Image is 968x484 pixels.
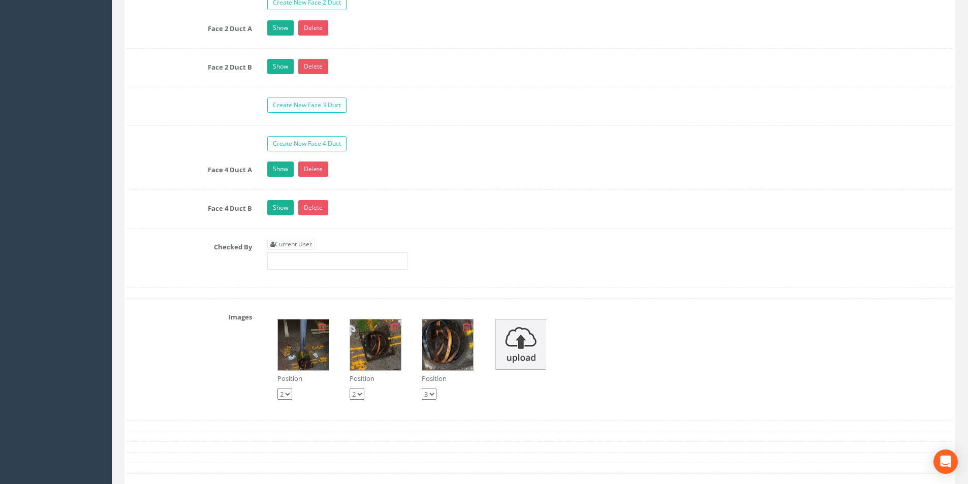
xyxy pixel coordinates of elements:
div: Open Intercom Messenger [933,449,958,474]
img: db6df181-dd88-328f-f426-4caba6821fdb_59312b51-e1e8-2f07-5770-0fb38e1a2cca_thumb.jpg [422,319,473,370]
img: db6df181-dd88-328f-f426-4caba6821fdb_af97c195-5d98-569c-7511-76545b4ad286_thumb.jpg [350,319,401,370]
a: Delete [298,162,328,177]
a: Show [267,20,294,36]
label: Face 2 Duct A [119,20,260,34]
label: Face 2 Duct B [119,59,260,72]
a: Create New Face 4 Duct [267,136,347,151]
label: Images [119,309,260,322]
p: Position [277,374,329,383]
a: Show [267,162,294,177]
img: upload_icon.png [495,319,546,370]
label: Face 4 Duct B [119,200,260,213]
a: Create New Face 3 Duct [267,98,347,113]
label: Face 4 Duct A [119,162,260,175]
a: Current User [267,239,315,250]
a: Delete [298,200,328,215]
a: Delete [298,59,328,74]
a: Show [267,59,294,74]
a: Delete [298,20,328,36]
label: Checked By [119,239,260,252]
img: db6df181-dd88-328f-f426-4caba6821fdb_2d49c208-e928-61df-e63b-cc385ee1047e_thumb.jpg [278,319,329,370]
p: Position [422,374,474,383]
p: Position [350,374,401,383]
a: Show [267,200,294,215]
